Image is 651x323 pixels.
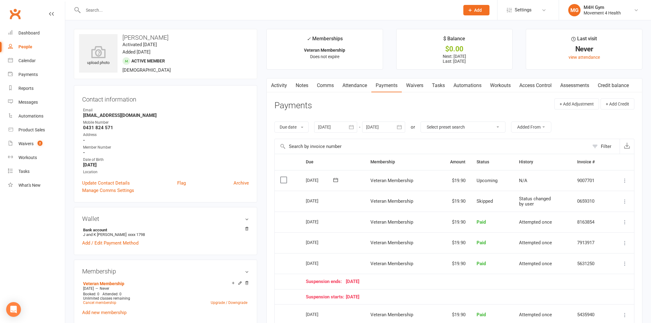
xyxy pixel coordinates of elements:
a: Payments [371,78,402,93]
a: Add new membership [82,310,126,315]
span: Unlimited classes remaining [83,296,130,301]
a: Automations [8,109,65,123]
td: 7913917 [572,232,609,253]
div: Automations [18,114,43,118]
input: Search by invoice number [275,139,589,154]
a: Archive [234,179,249,187]
a: Attendance [338,78,371,93]
div: M4H Gym [584,5,621,10]
p: Next: [DATE] Last: [DATE] [402,54,507,64]
a: Comms [313,78,338,93]
button: Filter [589,139,620,154]
div: Payments [18,72,38,77]
div: [DATE] [306,237,334,247]
th: Invoice # [572,154,609,170]
a: Dashboard [8,26,65,40]
a: Workouts [486,78,515,93]
a: Clubworx [7,6,23,22]
a: Waivers 2 [8,137,65,151]
div: Tasks [18,169,30,174]
td: 0659310 [572,191,609,212]
strong: 0431 824 571 [83,125,249,130]
div: [DATE] [306,175,334,185]
button: Added From [511,122,551,133]
span: Paid [477,219,486,225]
div: Product Sales [18,127,45,132]
span: Paid [477,240,486,245]
h3: Contact information [82,94,249,103]
span: Veteran Membership [370,261,413,266]
div: or [411,123,415,131]
span: Veteran Membership [370,312,413,317]
span: Attempted once [519,240,552,245]
span: Does not expire [310,54,339,59]
a: People [8,40,65,54]
div: Waivers [18,141,34,146]
div: — [82,286,249,291]
td: 9007701 [572,170,609,191]
div: $0.00 [402,46,507,52]
button: Due date [274,122,309,133]
span: Veteran Membership [370,198,413,204]
strong: Bank account [83,228,246,232]
a: Tasks [8,165,65,178]
div: Never [532,46,637,52]
a: Add / Edit Payment Method [82,239,138,247]
a: Product Sales [8,123,65,137]
span: Suspension starts: [306,294,346,300]
td: $19.90 [436,170,471,191]
div: [DATE] [306,217,334,226]
span: Never [100,286,109,291]
div: [DATE] [306,294,604,300]
div: Open Intercom Messenger [6,302,21,317]
a: Manage Comms Settings [82,187,134,194]
span: [DEMOGRAPHIC_DATA] [122,67,171,73]
strong: [EMAIL_ADDRESS][DOMAIN_NAME] [83,113,249,118]
div: Calendar [18,58,36,63]
h3: [PERSON_NAME] [79,34,252,41]
span: Suspension ends: [306,279,346,284]
div: Filter [601,143,611,150]
span: Skipped [477,198,493,204]
span: Attempted once [519,219,552,225]
div: [DATE] [306,196,334,205]
span: Active member [131,58,165,63]
div: People [18,44,32,49]
span: N/A [519,178,527,183]
div: Email [83,107,249,113]
div: [DATE] [306,309,334,319]
th: Due [300,154,365,170]
a: Tasks [428,78,449,93]
button: + Add Adjustment [554,98,599,110]
span: Add [474,8,482,13]
i: ✓ [307,36,311,42]
strong: Veteran Membership [304,48,345,53]
div: Location [83,169,249,175]
span: Attempted once [519,261,552,266]
a: Cancel membership [83,301,116,305]
th: Amount [436,154,471,170]
strong: - [83,150,249,155]
a: Workouts [8,151,65,165]
span: Settings [515,3,532,17]
span: Upcoming [477,178,497,183]
td: 8163854 [572,212,609,233]
div: [DATE] [306,258,334,268]
span: Attempted once [519,312,552,317]
a: Credit balance [593,78,633,93]
td: 5631250 [572,253,609,274]
th: Status [471,154,513,170]
span: Paid [477,261,486,266]
a: Activity [267,78,291,93]
span: Veteran Membership [370,240,413,245]
h3: Wallet [82,215,249,222]
span: Veteran Membership [370,178,413,183]
h3: Payments [274,101,312,110]
span: 2 [38,141,42,146]
a: Access Control [515,78,556,93]
div: $ Balance [443,35,465,46]
div: Member Number [83,145,249,150]
th: History [513,154,572,170]
span: Paid [477,312,486,317]
a: Flag [177,179,186,187]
